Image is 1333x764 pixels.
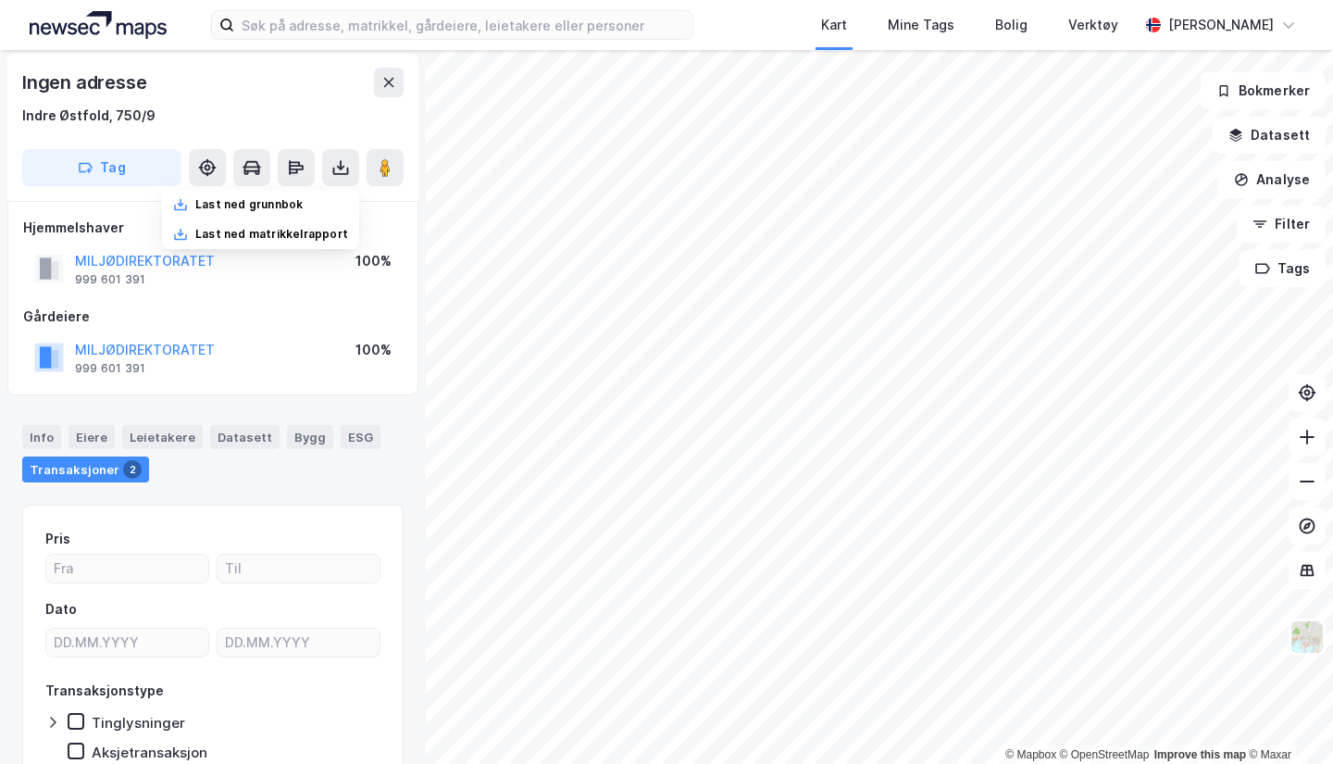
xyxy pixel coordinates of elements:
[92,714,185,732] div: Tinglysninger
[1068,14,1118,36] div: Verktøy
[1213,117,1326,154] button: Datasett
[821,14,847,36] div: Kart
[123,460,142,479] div: 2
[69,425,115,449] div: Eiere
[22,425,61,449] div: Info
[122,425,203,449] div: Leietakere
[195,227,348,242] div: Last ned matrikkelrapport
[1240,250,1326,287] button: Tags
[218,629,380,657] input: DD.MM.YYYY
[23,217,403,239] div: Hjemmelshaver
[1237,206,1326,243] button: Filter
[995,14,1028,36] div: Bolig
[1218,161,1326,198] button: Analyse
[1060,748,1150,761] a: OpenStreetMap
[355,250,392,272] div: 100%
[46,629,208,657] input: DD.MM.YYYY
[46,555,208,582] input: Fra
[1168,14,1274,36] div: [PERSON_NAME]
[1154,748,1246,761] a: Improve this map
[1005,748,1056,761] a: Mapbox
[341,425,380,449] div: ESG
[1201,72,1326,109] button: Bokmerker
[1240,675,1333,764] div: Kontrollprogram for chat
[45,598,77,620] div: Dato
[22,149,181,186] button: Tag
[1289,620,1325,655] img: Z
[45,528,70,550] div: Pris
[234,11,692,39] input: Søk på adresse, matrikkel, gårdeiere, leietakere eller personer
[287,425,333,449] div: Bygg
[22,68,150,97] div: Ingen adresse
[30,11,167,39] img: logo.a4113a55bc3d86da70a041830d287a7e.svg
[355,339,392,361] div: 100%
[22,105,156,127] div: Indre Østfold, 750/9
[1240,675,1333,764] iframe: Chat Widget
[195,197,303,212] div: Last ned grunnbok
[888,14,954,36] div: Mine Tags
[218,555,380,582] input: Til
[75,361,145,376] div: 999 601 391
[22,457,149,482] div: Transaksjoner
[75,272,145,287] div: 999 601 391
[45,680,164,702] div: Transaksjonstype
[210,425,280,449] div: Datasett
[23,306,403,328] div: Gårdeiere
[92,744,207,761] div: Aksjetransaksjon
